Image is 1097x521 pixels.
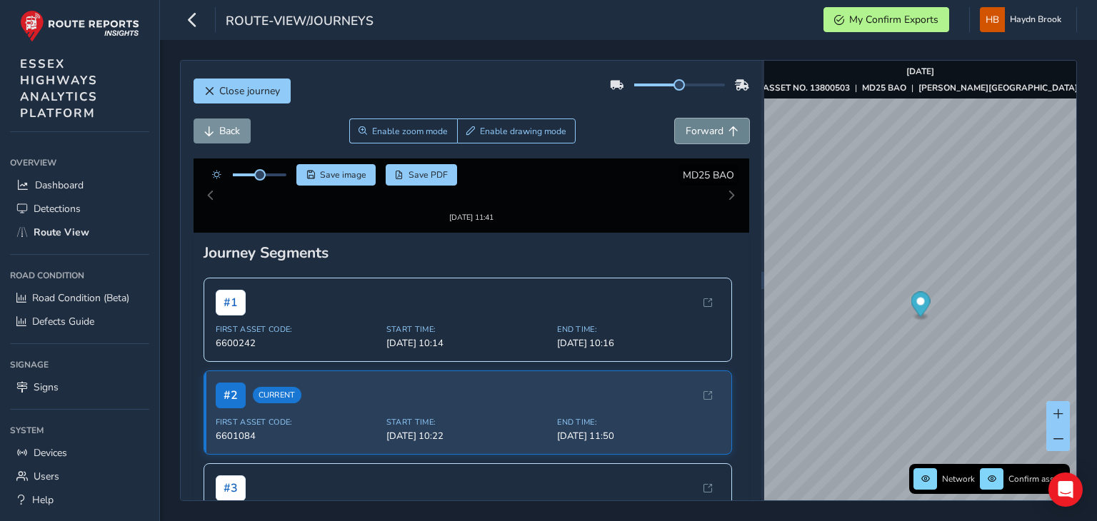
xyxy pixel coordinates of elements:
[763,82,1078,93] div: | |
[253,375,301,391] span: Current
[216,417,378,430] span: 6601084
[1008,473,1066,485] span: Confirm assets
[34,202,81,216] span: Detections
[216,311,378,322] span: First Asset Code:
[911,292,931,321] div: Map marker
[10,173,149,197] a: Dashboard
[386,164,458,186] button: PDF
[194,118,251,143] button: Back
[557,324,719,337] span: [DATE] 10:16
[35,178,84,192] span: Dashboard
[1010,7,1061,32] span: Haydn Brook
[849,13,938,26] span: My Confirm Exports
[34,226,89,239] span: Route View
[10,286,149,310] a: Road Condition (Beta)
[32,493,54,507] span: Help
[32,315,94,328] span: Defects Guide
[480,126,566,137] span: Enable drawing mode
[34,470,59,483] span: Users
[372,126,448,137] span: Enable zoom mode
[219,124,240,138] span: Back
[226,12,374,32] span: route-view/journeys
[216,324,378,337] span: 6600242
[10,441,149,465] a: Devices
[386,324,548,337] span: [DATE] 10:14
[980,7,1005,32] img: diamond-layout
[296,164,376,186] button: Save
[386,404,548,415] span: Start Time:
[204,230,739,250] div: Journey Segments
[20,56,98,121] span: ESSEX HIGHWAYS ANALYTICS PLATFORM
[320,169,366,181] span: Save image
[10,221,149,244] a: Route View
[10,465,149,488] a: Users
[409,169,448,181] span: Save PDF
[10,354,149,375] div: Signage
[20,10,139,42] img: rr logo
[349,118,457,143] button: Zoom
[862,82,906,93] strong: MD25 BAO
[10,375,149,399] a: Signs
[194,79,291,103] button: Close journey
[457,118,576,143] button: Draw
[10,420,149,441] div: System
[686,124,723,138] span: Forward
[763,82,850,93] strong: ASSET NO. 13800503
[219,84,280,98] span: Close journey
[216,497,378,507] span: First Asset Code:
[386,311,548,322] span: Start Time:
[823,7,949,32] button: My Confirm Exports
[34,446,67,460] span: Devices
[675,118,749,143] button: Forward
[557,311,719,322] span: End Time:
[216,277,246,303] span: # 1
[428,193,515,204] div: [DATE] 11:41
[1048,472,1083,507] div: Open Intercom Messenger
[557,404,719,415] span: End Time:
[216,404,378,415] span: First Asset Code:
[10,310,149,333] a: Defects Guide
[428,180,515,193] img: Thumbnail frame
[32,291,129,305] span: Road Condition (Beta)
[918,82,1078,93] strong: [PERSON_NAME][GEOGRAPHIC_DATA]
[942,473,975,485] span: Network
[34,380,59,394] span: Signs
[10,152,149,173] div: Overview
[10,197,149,221] a: Detections
[10,265,149,286] div: Road Condition
[980,7,1066,32] button: Haydn Brook
[216,370,246,395] span: # 2
[906,66,934,77] strong: [DATE]
[683,168,734,182] span: MD25 BAO
[557,417,719,430] span: [DATE] 11:50
[386,497,548,507] span: Start Time:
[10,488,149,512] a: Help
[557,497,719,507] span: End Time:
[216,462,246,488] span: # 3
[386,417,548,430] span: [DATE] 10:22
